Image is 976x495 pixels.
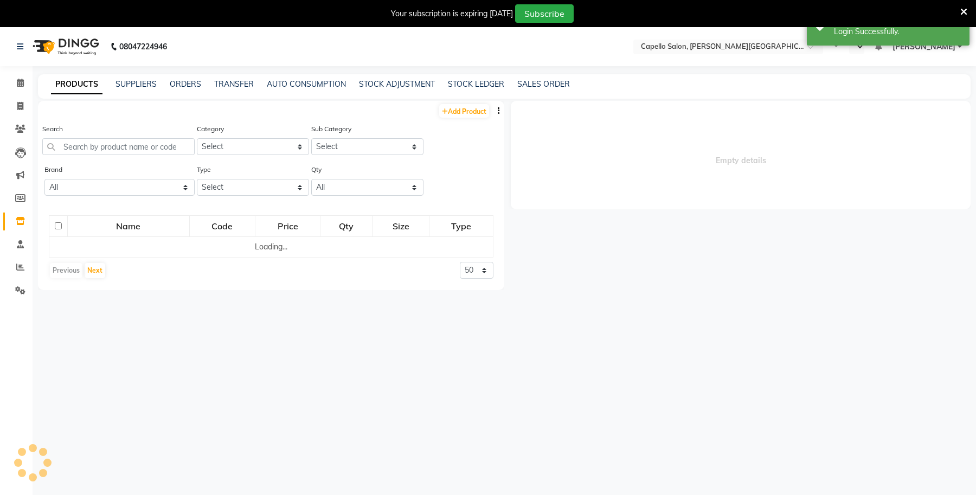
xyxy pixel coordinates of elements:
[197,124,224,134] label: Category
[42,138,195,155] input: Search by product name or code
[430,216,492,236] div: Type
[517,79,570,89] a: SALES ORDER
[256,216,319,236] div: Price
[511,101,971,209] span: Empty details
[214,79,254,89] a: TRANSFER
[391,8,513,20] div: Your subscription is expiring [DATE]
[892,41,955,53] span: [PERSON_NAME]
[44,165,62,175] label: Brand
[28,31,102,62] img: logo
[115,79,157,89] a: SUPPLIERS
[448,79,504,89] a: STOCK LEDGER
[311,165,322,175] label: Qty
[267,79,346,89] a: AUTO CONSUMPTION
[190,216,255,236] div: Code
[170,79,201,89] a: ORDERS
[439,104,489,118] a: Add Product
[42,124,63,134] label: Search
[197,165,211,175] label: Type
[68,216,189,236] div: Name
[515,4,574,23] button: Subscribe
[119,31,167,62] b: 08047224946
[311,124,351,134] label: Sub Category
[834,26,961,37] div: Login Successfully.
[49,237,493,258] td: Loading...
[85,263,105,278] button: Next
[51,75,102,94] a: PRODUCTS
[359,79,435,89] a: STOCK ADJUSTMENT
[373,216,428,236] div: Size
[321,216,372,236] div: Qty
